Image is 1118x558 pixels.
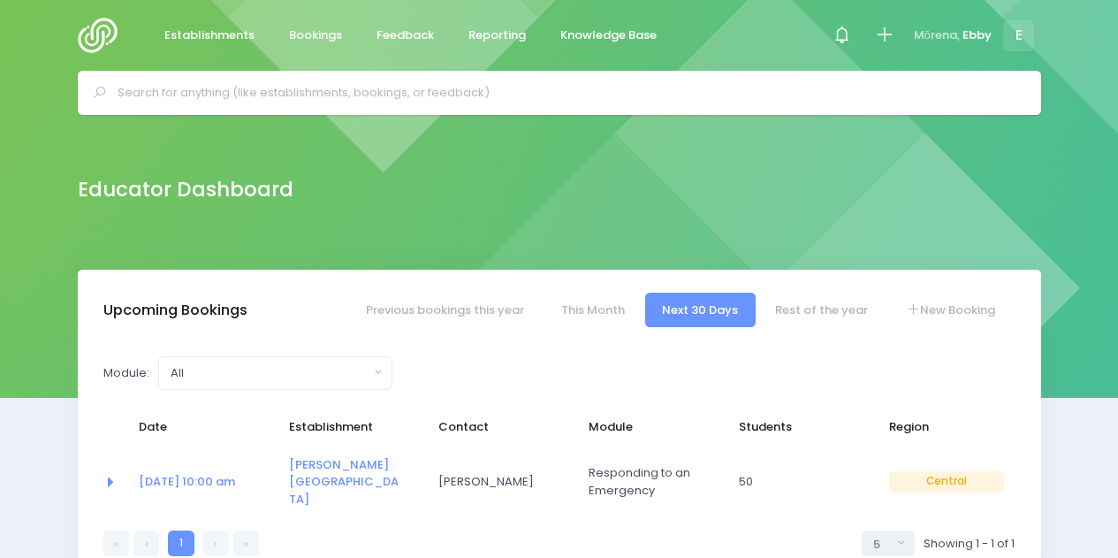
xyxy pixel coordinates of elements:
[589,464,704,499] span: Responding to an Emergency
[878,445,1015,520] td: Central
[1003,20,1034,51] span: E
[560,27,657,44] span: Knowledge Base
[127,445,278,520] td: <a href="https://app.stjis.org.nz/bookings/524198" class="font-weight-bold">20 Oct at 10:00 am</a>
[924,535,1015,553] span: Showing 1 - 1 of 1
[577,445,727,520] td: Responding to an Emergency
[103,302,247,319] h3: Upcoming Bookings
[862,531,915,556] button: Select page size
[78,178,293,202] h2: Educator Dashboard
[438,418,553,436] span: Contact
[454,19,541,53] a: Reporting
[645,293,756,327] a: Next 30 Days
[727,445,878,520] td: 50
[962,27,992,44] span: Ebby
[427,445,577,520] td: Shaun Harkness
[103,531,129,556] a: First
[289,456,399,508] a: [PERSON_NAME][GEOGRAPHIC_DATA]
[103,364,149,382] label: Module:
[546,19,672,53] a: Knowledge Base
[348,293,541,327] a: Previous bookings this year
[158,356,392,390] button: All
[468,27,526,44] span: Reporting
[739,473,854,491] span: 50
[289,418,404,436] span: Establishment
[118,80,1016,106] input: Search for anything (like establishments, bookings, or feedback)
[275,19,357,53] a: Bookings
[203,531,229,556] a: Next
[150,19,270,53] a: Establishments
[278,445,428,520] td: <a href="https://app.stjis.org.nz/establishments/200503" class="font-weight-bold">Douglas Park Sc...
[739,418,854,436] span: Students
[233,531,259,556] a: Last
[168,531,194,556] a: 1
[362,19,449,53] a: Feedback
[914,27,960,44] span: Mōrena,
[544,293,642,327] a: This Month
[889,471,1004,493] span: Central
[133,531,159,556] a: Previous
[171,364,369,382] div: All
[376,27,434,44] span: Feedback
[888,293,1012,327] a: New Booking
[873,536,893,554] div: 5
[78,18,128,53] img: Logo
[589,418,704,436] span: Module
[289,27,342,44] span: Bookings
[164,27,255,44] span: Establishments
[139,473,235,490] a: [DATE] 10:00 am
[889,418,1004,436] span: Region
[139,418,254,436] span: Date
[438,473,553,491] span: [PERSON_NAME]
[758,293,886,327] a: Rest of the year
